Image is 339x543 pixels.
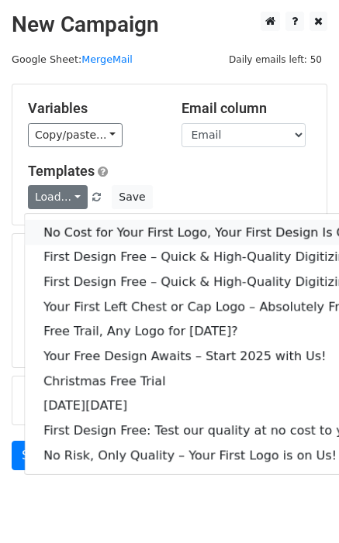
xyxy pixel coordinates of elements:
iframe: Chat Widget [261,469,339,543]
span: Daily emails left: 50 [223,51,327,68]
h5: Email column [182,100,312,117]
a: Templates [28,163,95,179]
button: Save [112,185,152,209]
a: MergeMail [81,53,133,65]
h2: New Campaign [12,12,327,38]
a: Daily emails left: 50 [223,53,327,65]
a: Send [12,441,63,470]
small: Google Sheet: [12,53,133,65]
a: Load... [28,185,88,209]
h5: Variables [28,100,158,117]
a: Copy/paste... [28,123,123,147]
